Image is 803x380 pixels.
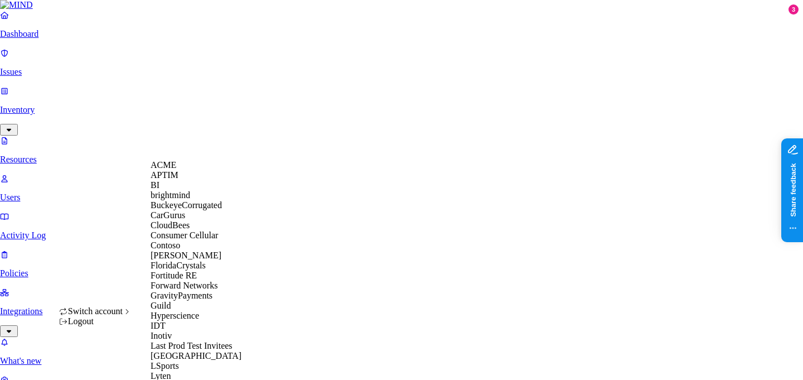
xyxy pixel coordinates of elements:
span: Switch account [68,306,123,316]
span: Consumer Cellular [151,230,218,240]
span: ACME [151,160,176,170]
span: GravityPayments [151,291,212,300]
span: IDT [151,321,166,330]
span: Inotiv [151,331,172,340]
span: Last Prod Test Invitees [151,341,233,350]
span: BuckeyeCorrugated [151,200,222,210]
span: CloudBees [151,220,190,230]
span: Guild [151,301,171,310]
span: Fortitude RE [151,271,197,280]
span: brightmind [151,190,190,200]
span: LSports [151,361,179,371]
span: [PERSON_NAME] [151,251,221,260]
span: Contoso [151,240,180,250]
span: FloridaCrystals [151,261,206,270]
span: [GEOGRAPHIC_DATA] [151,351,241,360]
span: Hyperscience [151,311,199,320]
span: APTIM [151,170,178,180]
span: Forward Networks [151,281,217,290]
span: BI [151,180,159,190]
div: Logout [59,316,132,326]
span: CarGurus [151,210,185,220]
